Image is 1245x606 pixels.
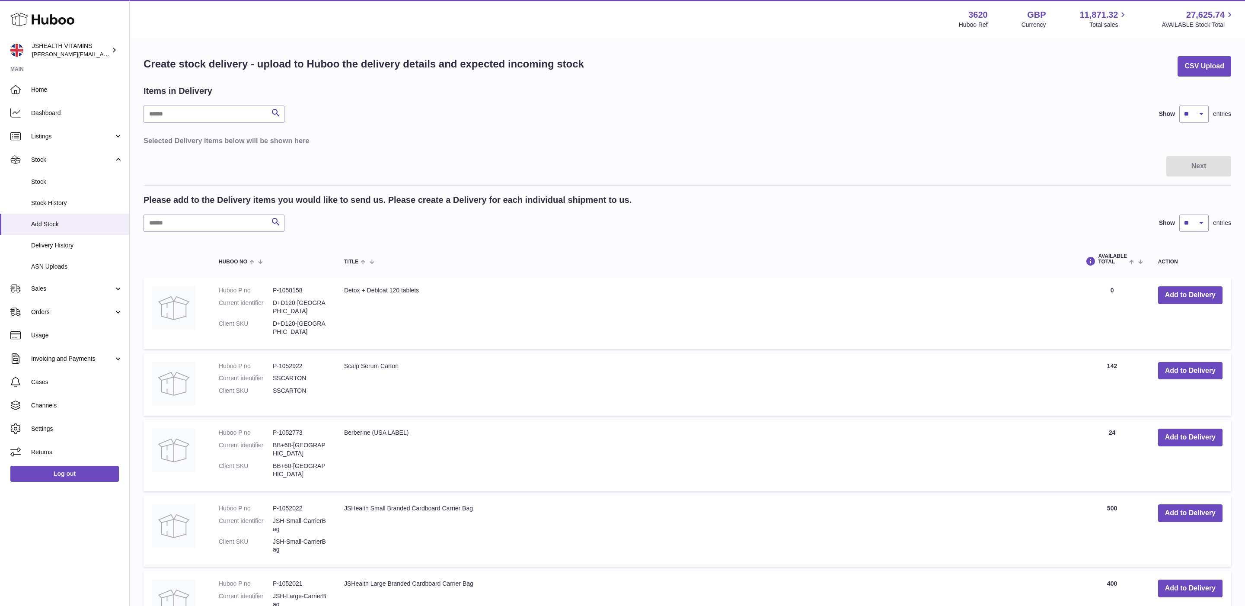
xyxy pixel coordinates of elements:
strong: 3620 [968,9,988,21]
dd: P-1052021 [273,580,327,588]
h2: Items in Delivery [144,85,212,97]
span: Usage [31,331,123,340]
img: francesca@jshealthvitamins.com [10,44,23,57]
button: Add to Delivery [1158,580,1223,597]
td: 142 [1075,353,1149,416]
span: ASN Uploads [31,263,123,271]
h1: Create stock delivery - upload to Huboo the delivery details and expected incoming stock [144,57,584,71]
div: Huboo Ref [959,21,988,29]
dd: P-1058158 [273,286,327,295]
dt: Client SKU [219,462,273,478]
dd: JSH-Small-CarrierBag [273,538,327,554]
span: Delivery History [31,241,123,250]
dd: D+D120-[GEOGRAPHIC_DATA] [273,320,327,336]
span: 11,871.32 [1079,9,1118,21]
dt: Current identifier [219,374,273,382]
td: 500 [1075,496,1149,567]
button: Add to Delivery [1158,286,1223,304]
td: 0 [1075,278,1149,349]
button: Add to Delivery [1158,362,1223,380]
h3: Selected Delivery items below will be shown here [144,136,1231,145]
dd: SSCARTON [273,374,327,382]
span: Cases [31,378,123,386]
dt: Current identifier [219,517,273,533]
div: JSHEALTH VITAMINS [32,42,110,58]
td: 24 [1075,420,1149,491]
span: entries [1213,219,1231,227]
td: Detox + Debloat 120 tablets [335,278,1075,349]
span: Returns [31,448,123,456]
span: Huboo no [219,259,247,265]
dt: Huboo P no [219,504,273,513]
dt: Current identifier [219,299,273,315]
span: 27,625.74 [1186,9,1225,21]
span: entries [1213,110,1231,118]
img: Berberine (USA LABEL) [152,429,195,472]
h2: Please add to the Delivery items you would like to send us. Please create a Delivery for each ind... [144,194,632,206]
img: Scalp Serum Carton [152,362,195,405]
dd: JSH-Small-CarrierBag [273,517,327,533]
label: Show [1159,219,1175,227]
button: Add to Delivery [1158,504,1223,522]
span: Stock [31,156,114,164]
dt: Huboo P no [219,429,273,437]
img: JSHealth Small Branded Cardboard Carrier Bag [152,504,195,548]
dd: P-1052773 [273,429,327,437]
dt: Huboo P no [219,580,273,588]
div: Currency [1022,21,1046,29]
span: Stock [31,178,123,186]
span: AVAILABLE Total [1098,253,1127,265]
dd: BB+60-[GEOGRAPHIC_DATA] [273,462,327,478]
dd: P-1052922 [273,362,327,370]
span: Sales [31,285,114,293]
dt: Huboo P no [219,286,273,295]
dt: Client SKU [219,538,273,554]
span: Add Stock [31,220,123,228]
strong: GBP [1027,9,1046,21]
td: Berberine (USA LABEL) [335,420,1075,491]
button: Add to Delivery [1158,429,1223,446]
span: Total sales [1089,21,1128,29]
dd: SSCARTON [273,387,327,395]
img: Detox + Debloat 120 tablets [152,286,195,330]
span: Dashboard [31,109,123,117]
dd: P-1052022 [273,504,327,513]
span: Stock History [31,199,123,207]
label: Show [1159,110,1175,118]
span: Home [31,86,123,94]
span: Channels [31,401,123,410]
dt: Client SKU [219,387,273,395]
td: Scalp Serum Carton [335,353,1075,416]
span: AVAILABLE Stock Total [1162,21,1235,29]
span: Invoicing and Payments [31,355,114,363]
a: 11,871.32 Total sales [1079,9,1128,29]
span: Title [344,259,358,265]
dt: Current identifier [219,441,273,458]
span: [PERSON_NAME][EMAIL_ADDRESS][DOMAIN_NAME] [32,51,173,58]
span: Orders [31,308,114,316]
span: Listings [31,132,114,141]
dt: Client SKU [219,320,273,336]
button: CSV Upload [1178,56,1231,77]
a: 27,625.74 AVAILABLE Stock Total [1162,9,1235,29]
a: Log out [10,466,119,481]
dt: Huboo P no [219,362,273,370]
span: Settings [31,425,123,433]
td: JSHealth Small Branded Cardboard Carrier Bag [335,496,1075,567]
div: Action [1158,259,1223,265]
dd: BB+60-[GEOGRAPHIC_DATA] [273,441,327,458]
dd: D+D120-[GEOGRAPHIC_DATA] [273,299,327,315]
